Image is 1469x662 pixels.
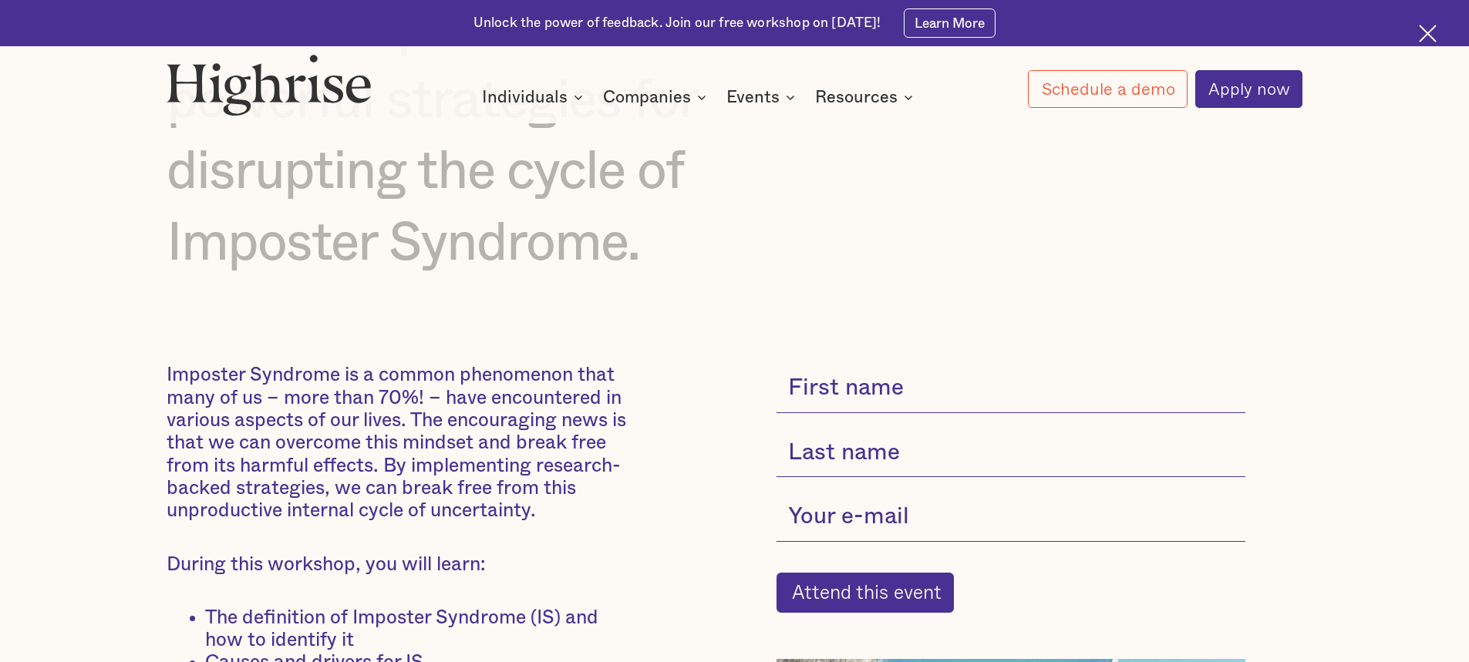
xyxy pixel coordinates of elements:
input: Your e-mail [777,492,1245,542]
li: The definition of Imposter Syndrome (IS) and how to identify it [205,607,638,652]
div: Resources [815,88,898,106]
img: Highrise logo [167,54,372,116]
a: Schedule a demo [1028,70,1187,107]
div: Companies [603,88,691,106]
div: Resources [815,88,918,106]
input: Attend this event [777,573,954,613]
img: Cross icon [1419,25,1437,42]
div: Individuals [482,88,588,106]
p: Imposter Syndrome is a common phenomenon that many of us – more than 70%! – have encountered in v... [167,364,638,523]
p: During this workshop, you will learn: [167,553,638,576]
div: Events [726,88,780,106]
input: First name [777,364,1245,413]
div: Individuals [482,88,568,106]
div: Events [726,88,800,106]
a: Apply now [1195,70,1302,108]
div: Companies [603,88,711,106]
form: current-single-event-subscribe-form [777,364,1245,613]
div: Unlock the power of feedback. Join our free workshop on [DATE]! [473,14,881,32]
input: Last name [777,428,1245,478]
a: Learn More [904,8,996,38]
